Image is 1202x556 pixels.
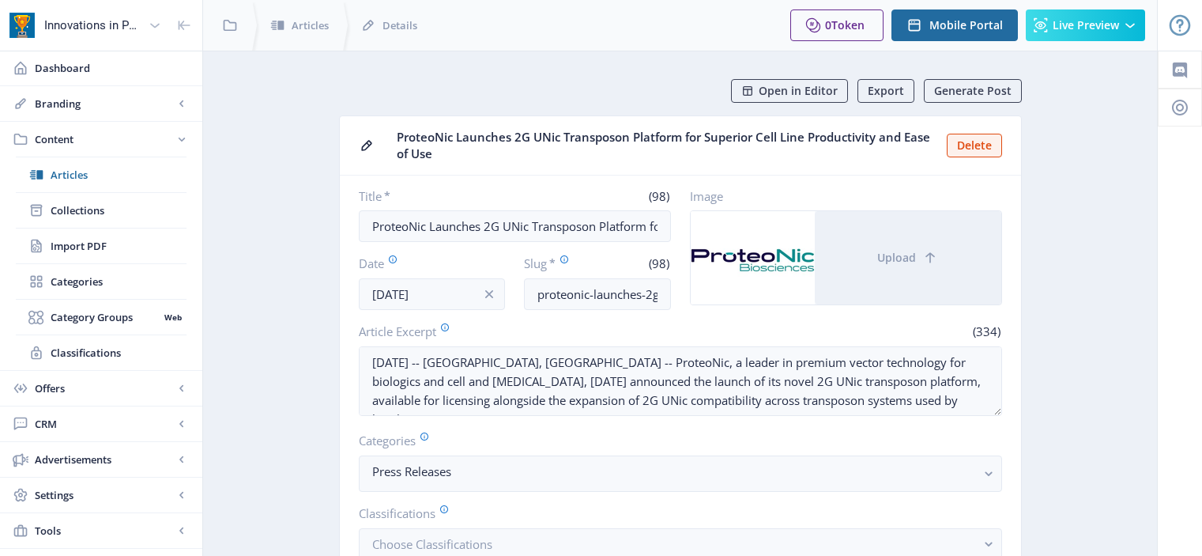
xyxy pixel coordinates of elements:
[481,286,497,302] nb-icon: info
[44,8,142,43] div: Innovations in Pharmaceutical Technology (IPT)
[868,85,904,97] span: Export
[359,432,989,449] label: Categories
[359,323,674,340] label: Article Excerpt
[292,17,329,33] span: Articles
[51,238,187,254] span: Import PDF
[16,157,187,192] a: Articles
[359,210,671,242] input: Type Article Title ...
[35,487,174,503] span: Settings
[731,79,848,103] button: Open in Editor
[51,274,187,289] span: Categories
[35,523,174,539] span: Tools
[929,19,1003,32] span: Mobile Portal
[9,13,35,38] img: app-icon.png
[947,134,1002,157] button: Delete
[359,188,509,204] label: Title
[16,193,187,228] a: Collections
[51,167,187,183] span: Articles
[359,505,989,522] label: Classifications
[397,129,937,162] span: ProteoNic Launches 2G UNic Transposon Platform for Superior Cell Line Productivity and Ease of Use
[159,309,187,325] nb-badge: Web
[16,300,187,335] a: Category GroupsWeb
[891,9,1018,41] button: Mobile Portal
[473,278,505,310] button: info
[51,202,187,218] span: Collections
[372,462,976,481] nb-select-label: Press Releases
[35,60,190,76] span: Dashboard
[877,252,916,264] span: Upload
[359,278,506,310] input: Publishing Date
[759,85,838,97] span: Open in Editor
[16,229,187,263] a: Import PDF
[35,380,174,396] span: Offers
[16,264,187,299] a: Categories
[524,255,591,272] label: Slug
[815,211,1001,304] button: Upload
[790,9,884,41] button: 0Token
[934,85,1012,97] span: Generate Post
[1026,9,1145,41] button: Live Preview
[359,255,493,272] label: Date
[35,131,174,147] span: Content
[524,278,671,310] input: this-is-how-a-slug-looks-like
[35,452,174,467] span: Advertisements
[51,309,159,325] span: Category Groups
[646,255,671,271] span: (98)
[16,335,187,370] a: Classifications
[970,323,1002,339] span: (334)
[51,345,187,361] span: Classifications
[35,416,174,432] span: CRM
[831,17,865,32] span: Token
[646,188,671,204] span: (98)
[857,79,914,103] button: Export
[924,79,1022,103] button: Generate Post
[382,17,417,33] span: Details
[35,96,174,112] span: Branding
[690,188,989,204] label: Image
[1053,19,1119,32] span: Live Preview
[359,456,1002,492] button: Press Releases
